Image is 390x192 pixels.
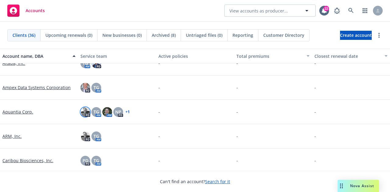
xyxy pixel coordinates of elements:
span: TG [94,109,99,115]
button: Closest renewal date [312,49,390,63]
a: Report a Bug [331,5,343,17]
span: - [314,133,316,139]
div: 22 [324,6,329,11]
div: Closest renewal date [314,53,381,59]
span: NP [115,109,121,115]
span: View accounts as producer... [229,8,288,14]
button: Total premiums [234,49,312,63]
span: TG [94,157,99,164]
span: - [236,109,238,115]
a: Ampex Data Systems Corporation [2,84,71,91]
span: Clients (36) [12,32,35,38]
span: - [158,109,160,115]
a: Create account [340,31,372,40]
span: - [314,84,316,91]
span: - [158,157,160,164]
button: View accounts as producer... [224,5,316,17]
span: Can't find an account? [160,178,230,185]
img: photo [80,131,90,141]
span: Archived (8) [152,32,176,38]
a: Search for it [205,179,230,184]
a: Aquantia Corp. [2,109,33,115]
img: photo [80,83,90,93]
a: Search [345,5,357,17]
button: Nova Assist [338,180,379,192]
span: Untriaged files (0) [186,32,222,38]
a: Accounts [5,2,47,19]
span: TG [94,133,99,139]
img: photo [102,107,112,117]
button: Active policies [156,49,234,63]
a: + 1 [126,110,130,114]
span: - [236,133,238,139]
a: more [375,32,383,39]
div: Service team [80,53,154,59]
div: Drag to move [338,180,345,192]
span: Reporting [232,32,253,38]
div: Account name, DBA [2,53,69,59]
span: Accounts [26,8,45,13]
a: Switch app [359,5,371,17]
span: - [158,84,160,91]
span: Upcoming renewals (0) [45,32,92,38]
span: Create account [340,30,372,41]
a: ARM, Inc. [2,133,22,139]
span: PD [83,157,88,164]
img: photo [80,107,90,117]
div: Active policies [158,53,232,59]
a: Caribou Biosciences, Inc. [2,157,53,164]
span: - [236,157,238,164]
div: Total premiums [236,53,303,59]
span: - [236,84,238,91]
span: Customer Directory [263,32,304,38]
button: Service team [78,49,156,63]
span: Nova Assist [350,183,374,188]
span: - [314,109,316,115]
span: - [314,157,316,164]
span: New businesses (0) [102,32,142,38]
span: TG [94,84,99,91]
span: - [158,133,160,139]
